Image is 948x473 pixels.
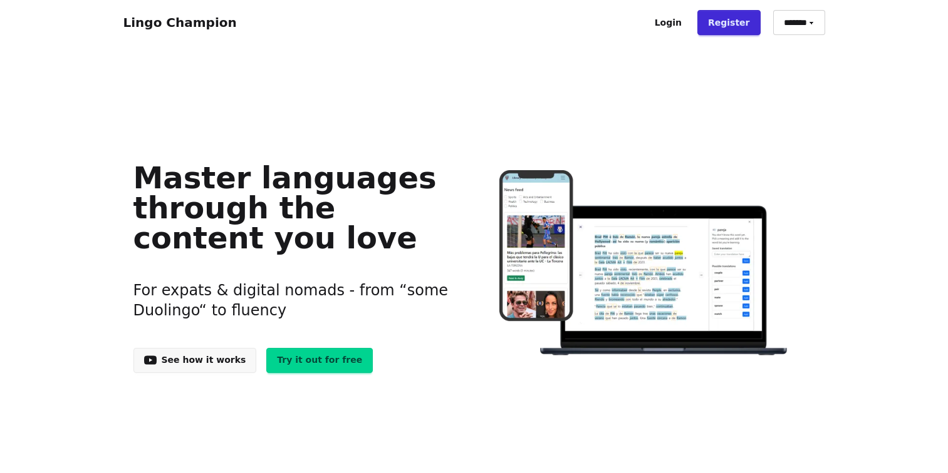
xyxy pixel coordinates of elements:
a: See how it works [133,348,257,373]
img: Learn languages online [474,170,815,357]
a: Register [697,10,761,35]
a: Lingo Champion [123,15,237,30]
a: Try it out for free [266,348,373,373]
h3: For expats & digital nomads - from “some Duolingo“ to fluency [133,265,455,335]
a: Login [644,10,692,35]
h1: Master languages through the content you love [133,163,455,253]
